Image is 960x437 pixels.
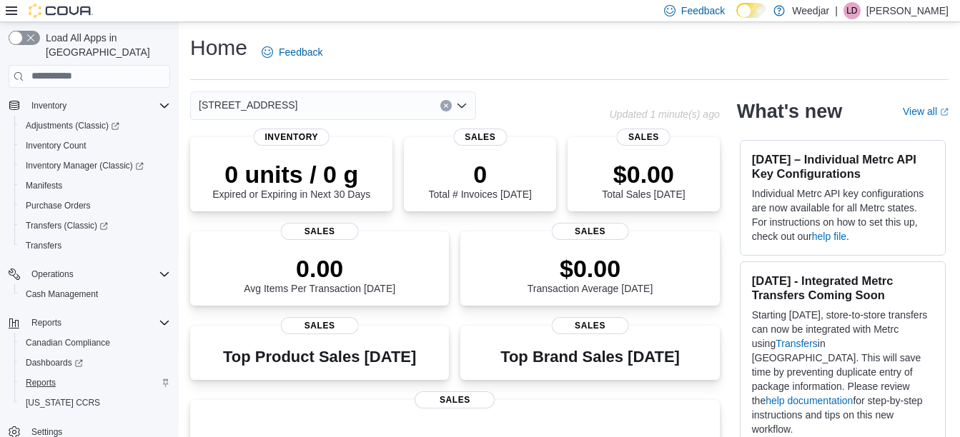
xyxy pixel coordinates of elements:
[453,129,507,146] span: Sales
[20,117,170,134] span: Adjustments (Classic)
[20,217,114,234] a: Transfers (Classic)
[456,100,467,111] button: Open list of options
[415,391,495,408] span: Sales
[31,317,61,328] span: Reports
[20,177,170,194] span: Manifests
[26,120,119,131] span: Adjustments (Classic)
[26,240,61,251] span: Transfers
[14,136,176,156] button: Inventory Count
[528,254,653,283] p: $0.00
[737,100,842,123] h2: What's new
[281,223,359,240] span: Sales
[846,2,857,19] span: LD
[190,34,247,62] h1: Home
[212,160,370,189] p: 0 units / 0 g
[843,2,861,19] div: Lauren Daniels
[26,357,83,368] span: Dashboards
[766,395,853,406] a: help documentation
[14,156,176,176] a: Inventory Manager (Classic)
[20,237,67,254] a: Transfers
[20,374,170,391] span: Reports
[14,333,176,353] button: Canadian Compliance
[20,137,92,154] a: Inventory Count
[26,160,144,171] span: Inventory Manager (Classic)
[602,160,685,200] div: Total Sales [DATE]
[752,152,934,181] h3: [DATE] – Individual Metrc API Key Configurations
[223,348,416,366] h3: Top Product Sales [DATE]
[26,140,86,151] span: Inventory Count
[14,176,176,196] button: Manifests
[14,393,176,413] button: [US_STATE] CCRS
[866,2,949,19] p: [PERSON_NAME]
[20,117,125,134] a: Adjustments (Classic)
[256,38,328,66] a: Feedback
[20,354,89,371] a: Dashboards
[602,160,685,189] p: $0.00
[281,317,359,334] span: Sales
[500,348,680,366] h3: Top Brand Sales [DATE]
[20,197,170,214] span: Purchase Orders
[776,338,818,349] a: Transfers
[26,377,56,388] span: Reports
[14,373,176,393] button: Reports
[14,353,176,373] a: Dashboards
[26,397,100,408] span: [US_STATE] CCRS
[14,196,176,216] button: Purchase Orders
[14,236,176,256] button: Transfers
[31,268,74,280] span: Operations
[610,109,720,120] p: Updated 1 minute(s) ago
[3,264,176,284] button: Operations
[3,313,176,333] button: Reports
[244,254,395,283] p: 0.00
[14,216,176,236] a: Transfers (Classic)
[20,286,104,303] a: Cash Management
[26,97,170,114] span: Inventory
[736,3,766,18] input: Dark Mode
[20,334,170,351] span: Canadian Compliance
[20,374,61,391] a: Reports
[212,160,370,200] div: Expired or Expiring in Next 30 Days
[29,4,93,18] img: Cova
[617,129,670,146] span: Sales
[26,266,79,283] button: Operations
[20,286,170,303] span: Cash Management
[26,180,62,191] span: Manifests
[26,337,110,348] span: Canadian Compliance
[20,237,170,254] span: Transfers
[736,18,737,19] span: Dark Mode
[253,129,330,146] span: Inventory
[551,223,629,240] span: Sales
[40,31,170,59] span: Load All Apps in [GEOGRAPHIC_DATA]
[26,314,67,331] button: Reports
[26,288,98,300] span: Cash Management
[681,4,725,18] span: Feedback
[244,254,395,294] div: Avg Items Per Transaction [DATE]
[20,177,68,194] a: Manifests
[20,197,97,214] a: Purchase Orders
[26,266,170,283] span: Operations
[792,2,829,19] p: Weedjar
[20,157,149,174] a: Inventory Manager (Classic)
[752,308,934,436] p: Starting [DATE], store-to-store transfers can now be integrated with Metrc using in [GEOGRAPHIC_D...
[26,97,72,114] button: Inventory
[812,231,846,242] a: help file
[429,160,532,189] p: 0
[14,284,176,304] button: Cash Management
[199,96,297,114] span: [STREET_ADDRESS]
[20,217,170,234] span: Transfers (Classic)
[3,96,176,116] button: Inventory
[20,394,170,411] span: Washington CCRS
[20,157,170,174] span: Inventory Manager (Classic)
[279,45,322,59] span: Feedback
[752,273,934,302] h3: [DATE] - Integrated Metrc Transfers Coming Soon
[26,220,108,231] span: Transfers (Classic)
[26,200,91,211] span: Purchase Orders
[752,186,934,243] p: Individual Metrc API key configurations are now available for all Metrc states. For instructions ...
[429,160,532,200] div: Total # Invoices [DATE]
[551,317,629,334] span: Sales
[528,254,653,294] div: Transaction Average [DATE]
[903,106,949,117] a: View allExternal link
[20,354,170,371] span: Dashboards
[20,137,170,154] span: Inventory Count
[26,314,170,331] span: Reports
